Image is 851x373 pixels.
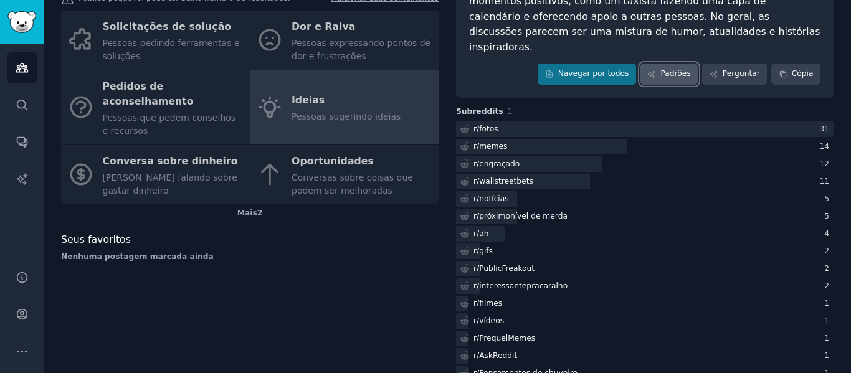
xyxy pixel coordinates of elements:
[479,316,504,325] font: vídeos
[660,69,690,78] font: Padrões
[473,229,479,238] font: r/
[61,252,214,261] font: Nenhuma postagem marcada ainda
[456,226,834,242] a: r/ah4
[456,313,834,329] a: r/vídeos1
[479,264,535,273] font: PublicFreakout
[819,125,829,133] font: 31
[824,264,829,273] font: 2
[479,125,498,133] font: fotos
[456,331,834,346] a: r/PrequelMemes1
[473,194,479,203] font: r/
[479,299,502,308] font: filmes
[479,229,488,238] font: ah
[824,299,829,308] font: 1
[456,121,834,137] a: r/fotos31
[257,209,263,217] font: 2
[538,64,636,85] a: Navegar por todos
[479,159,520,168] font: engraçado
[771,64,820,85] button: Cópia
[824,194,829,203] font: 5
[473,247,479,255] font: r/
[456,156,834,172] a: r/engraçado12
[824,316,829,325] font: 1
[819,142,829,151] font: 14
[456,107,503,116] font: Subreddits
[479,194,509,203] font: notícias
[473,125,479,133] font: r/
[473,351,479,360] font: r/
[456,348,834,364] a: r/AskReddit1
[508,107,513,116] font: 1
[640,64,698,85] a: Padrões
[473,299,479,308] font: r/
[456,243,834,259] a: r/gifs2
[479,247,493,255] font: gifs
[473,177,479,186] font: r/
[479,334,535,342] font: PrequelMemes
[456,191,834,207] a: r/notícias5
[237,209,257,217] font: Mais
[456,296,834,311] a: r/filmes1
[456,278,834,294] a: r/interessantepracaralho2
[473,212,479,220] font: r/
[473,334,479,342] font: r/
[473,316,479,325] font: r/
[479,177,533,186] font: wallstreetbets
[473,142,479,151] font: r/
[479,142,507,151] font: memes
[7,11,36,33] img: Logotipo do GummySearch
[61,234,131,245] font: Seus favoritos
[824,281,829,290] font: 2
[473,281,479,290] font: r/
[824,351,829,360] font: 1
[473,264,479,273] font: r/
[824,212,829,220] font: 5
[479,281,568,290] font: interessantepracaralho
[824,229,829,238] font: 4
[456,139,834,154] a: r/memes14
[473,159,479,168] font: r/
[824,334,829,342] font: 1
[479,212,568,220] font: próximonível de merda
[792,69,814,78] font: Cópia
[819,159,829,168] font: 12
[479,351,517,360] font: AskReddit
[824,247,829,255] font: 2
[456,261,834,276] a: r/PublicFreakout2
[819,177,829,186] font: 11
[702,64,767,85] a: Perguntar
[723,69,760,78] font: Perguntar
[456,174,834,189] a: r/wallstreetbets11
[456,209,834,224] a: r/próximonível de merda5
[558,69,629,78] font: Navegar por todos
